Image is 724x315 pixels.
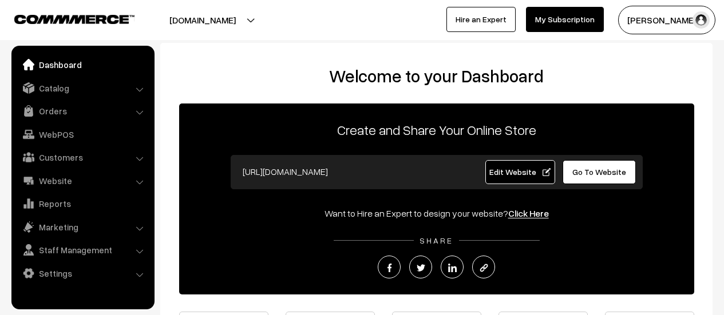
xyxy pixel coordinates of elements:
[179,119,694,140] p: Create and Share Your Online Store
[508,208,549,219] a: Click Here
[172,66,701,86] h2: Welcome to your Dashboard
[446,7,516,32] a: Hire an Expert
[14,263,151,284] a: Settings
[14,217,151,237] a: Marketing
[14,147,151,168] a: Customers
[618,6,715,34] button: [PERSON_NAME]
[14,11,114,25] a: COMMMERCE
[14,78,151,98] a: Catalog
[14,170,151,191] a: Website
[572,167,626,177] span: Go To Website
[14,240,151,260] a: Staff Management
[485,160,555,184] a: Edit Website
[14,101,151,121] a: Orders
[14,54,151,75] a: Dashboard
[563,160,636,184] a: Go To Website
[129,6,276,34] button: [DOMAIN_NAME]
[14,124,151,145] a: WebPOS
[489,167,551,177] span: Edit Website
[693,11,710,29] img: user
[14,15,134,23] img: COMMMERCE
[526,7,604,32] a: My Subscription
[414,236,459,245] span: SHARE
[179,206,694,220] div: Want to Hire an Expert to design your website?
[14,193,151,214] a: Reports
